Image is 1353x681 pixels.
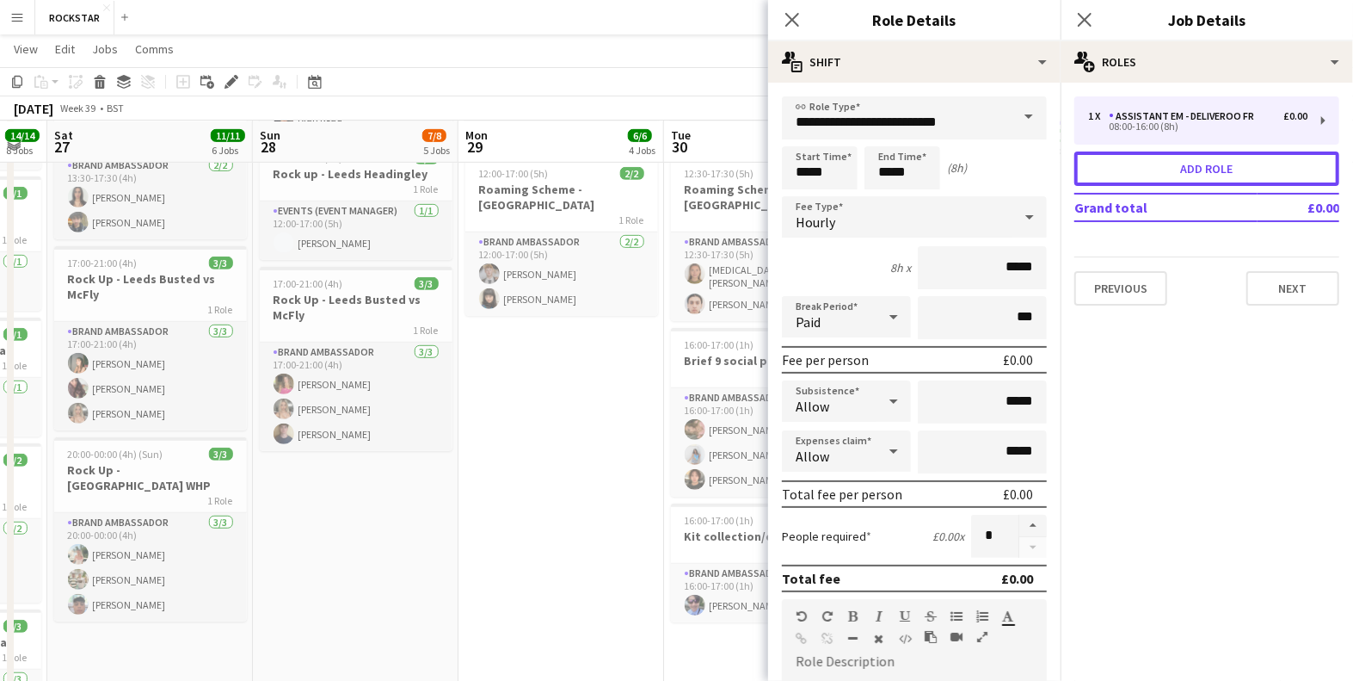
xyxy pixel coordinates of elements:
app-card-role: Brand Ambassador3/317:00-21:00 (4h)[PERSON_NAME][PERSON_NAME][PERSON_NAME] [260,343,452,451]
app-card-role: Brand Ambassador2/212:30-17:30 (5h)[MEDICAL_DATA][PERSON_NAME][PERSON_NAME] [671,232,864,321]
app-job-card: 20:00-00:00 (4h) (Sun)3/3Rock Up - [GEOGRAPHIC_DATA] WHP1 RoleBrand Ambassador3/320:00-00:00 (4h)... [54,437,247,622]
span: Edit [55,41,75,57]
span: 16:00-17:00 (1h) [685,338,754,351]
h3: Brief 9 social posts [671,353,864,368]
span: 1 Role [3,233,28,246]
h3: Roaming Scheme - [GEOGRAPHIC_DATA] [671,182,864,213]
button: Underline [899,610,911,623]
span: Sun [260,127,280,143]
button: Fullscreen [976,630,988,644]
span: 1 Role [3,651,28,664]
span: 1/1 [3,328,28,341]
span: Allow [796,398,829,415]
div: [DATE] [14,100,53,117]
span: Mon [465,127,488,143]
span: 1 Role [619,214,644,226]
td: £0.00 [1258,194,1339,221]
div: Fee per person [782,351,869,368]
span: View [14,41,38,57]
app-job-card: 17:00-21:00 (4h)3/3Rock Up - Leeds Busted vs McFly1 RoleBrand Ambassador3/317:00-21:00 (4h)[PERSO... [260,267,452,451]
span: 16:00-17:00 (1h) [685,514,754,527]
div: £0.00 [1003,351,1033,368]
div: 08:00-16:00 (8h) [1088,122,1307,131]
h3: Rock Up - [GEOGRAPHIC_DATA] WHP [54,462,247,493]
span: Tue [671,127,691,143]
button: Next [1246,271,1339,306]
div: £0.00 x [932,529,964,544]
button: Undo [796,610,808,623]
span: 17:00-21:00 (4h) [68,257,138,269]
button: Previous [1074,271,1167,306]
app-card-role: Brand Ambassador3/317:00-21:00 (4h)[PERSON_NAME][PERSON_NAME][PERSON_NAME] [54,322,247,430]
td: Grand total [1074,194,1258,221]
span: 29 [463,137,488,157]
span: 1 Role [414,324,439,337]
button: Unordered List [950,610,962,623]
button: Text Color [1002,610,1014,623]
span: 1 Role [414,183,439,195]
div: Assistant EM - Deliveroo FR [1109,110,1261,122]
app-job-card: 17:00-21:00 (4h)3/3Rock Up - Leeds Busted vs McFly1 RoleBrand Ambassador3/317:00-21:00 (4h)[PERSO... [54,246,247,430]
app-job-card: 12:30-17:30 (5h)2/2Roaming Scheme - [GEOGRAPHIC_DATA]1 RoleBrand Ambassador2/212:30-17:30 (5h)[ME... [671,157,864,321]
button: Clear Formatting [873,632,885,646]
span: 6/6 [628,129,652,142]
span: 12:30-17:30 (5h) [685,167,754,180]
div: Shift [768,41,1061,83]
app-card-role: Events (Event Manager)1/112:00-17:00 (5h)[PERSON_NAME] [260,201,452,260]
app-card-role: Brand Ambassador1/116:00-17:00 (1h)[PERSON_NAME] [671,564,864,622]
span: 3/3 [209,257,233,269]
span: 1 Role [208,494,233,507]
span: 2/2 [3,454,28,467]
div: Total fee [782,570,840,587]
app-card-role: Brand Ambassador3/320:00-00:00 (4h)[PERSON_NAME][PERSON_NAME][PERSON_NAME] [54,513,247,622]
app-job-card: 13:30-17:30 (4h)2/2Rock Up - Liverpool Circus1 RoleBrand Ambassador2/213:30-17:30 (4h)[PERSON_NAM... [54,96,247,239]
span: 30 [668,137,691,157]
span: Hourly [796,214,835,231]
div: £0.00 [1003,486,1033,503]
button: Bold [847,610,859,623]
span: Sat [54,127,73,143]
app-card-role: Brand Ambassador2/212:00-17:00 (5h)[PERSON_NAME][PERSON_NAME] [465,232,658,316]
span: 20:00-00:00 (4h) (Sun) [68,448,163,461]
button: Insert video [950,630,962,644]
div: £0.00 [1283,110,1307,122]
span: Jobs [92,41,118,57]
app-card-role: Brand Ambassador3/316:00-17:00 (1h)[PERSON_NAME][PERSON_NAME][PERSON_NAME] [671,388,864,497]
span: 2/2 [620,167,644,180]
div: BST [107,102,124,115]
button: Increase [1019,515,1047,537]
app-card-role: Brand Ambassador2/213:30-17:30 (4h)[PERSON_NAME][PERSON_NAME] [54,156,247,239]
span: 14/14 [5,129,40,142]
span: 27 [52,137,73,157]
app-job-card: 16:00-17:00 (1h)3/3Brief 9 social posts1 RoleBrand Ambassador3/316:00-17:00 (1h)[PERSON_NAME][PER... [671,328,864,497]
span: 3/3 [3,620,28,633]
button: Italic [873,610,885,623]
span: 3/3 [415,277,439,290]
span: 11/11 [211,129,245,142]
h3: Role Details [768,9,1061,31]
div: Roles [1061,41,1353,83]
h3: Job Details [1061,9,1353,31]
span: 1 Role [208,303,233,316]
app-job-card: 12:00-17:00 (5h)1/1Rock up - Leeds Headingley1 RoleEvents (Event Manager)1/112:00-17:00 (5h)[PERS... [260,141,452,260]
button: Ordered List [976,610,988,623]
h3: Kit collection/drop off [671,529,864,544]
span: 7/8 [422,129,446,142]
div: Total fee per person [782,486,902,503]
button: Paste as plain text [925,630,937,644]
app-job-card: 16:00-17:00 (1h)1/1Kit collection/drop off1 RoleBrand Ambassador1/116:00-17:00 (1h)[PERSON_NAME] [671,504,864,622]
span: Allow [796,448,829,465]
span: 12:00-17:00 (5h) [479,167,549,180]
label: People required [782,529,871,544]
app-job-card: 12:00-17:00 (5h)2/2Roaming Scheme - [GEOGRAPHIC_DATA]1 RoleBrand Ambassador2/212:00-17:00 (5h)[PE... [465,157,658,316]
h3: Rock Up - Leeds Busted vs McFly [54,271,247,302]
div: 8 Jobs [6,144,39,157]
